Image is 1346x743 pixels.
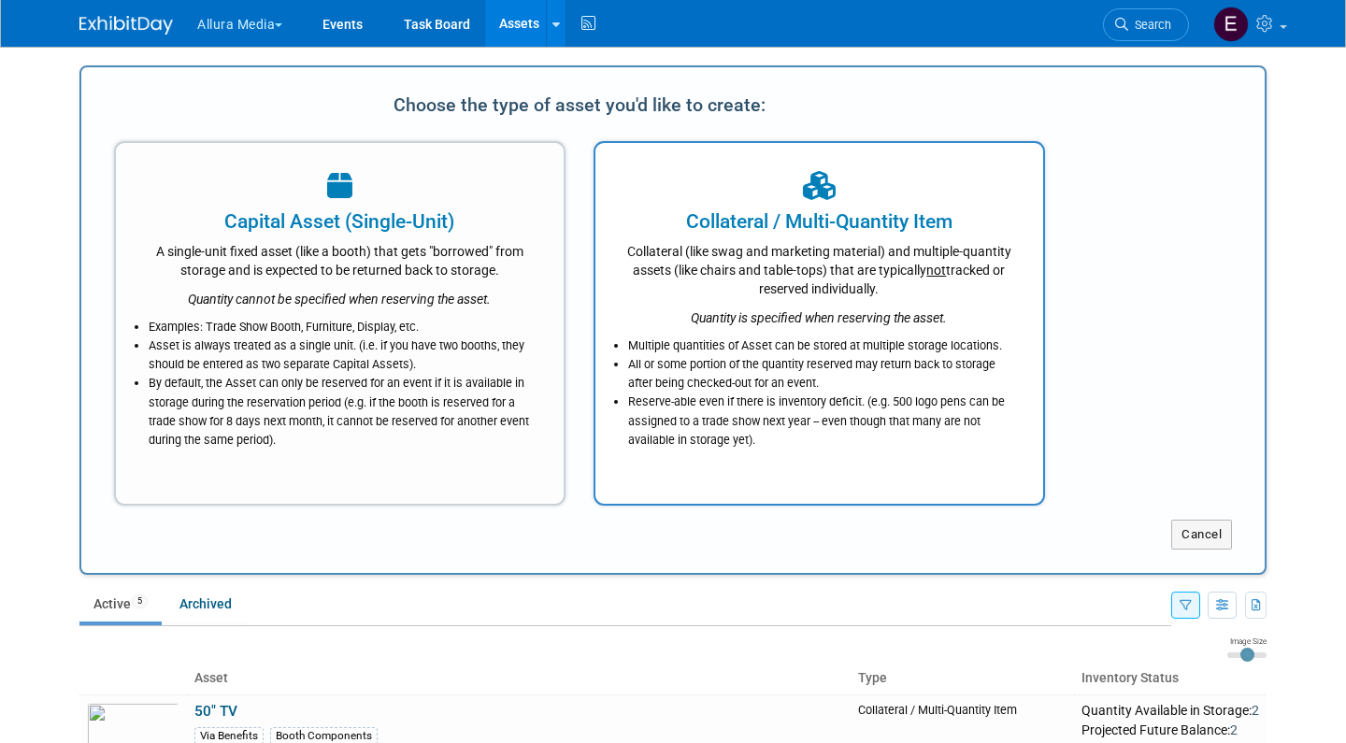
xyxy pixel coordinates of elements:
th: Type [851,663,1074,694]
span: 2 [1252,703,1259,718]
i: Quantity is specified when reserving the asset. [691,310,947,325]
th: Asset [187,663,851,694]
i: Quantity cannot be specified when reserving the asset. [188,292,491,307]
li: All or some portion of the quantity reserved may return back to storage after being checked-out f... [628,355,1020,393]
img: Eric Thompson [1213,7,1249,42]
li: Reserve-able even if there is inventory deficit. (e.g. 500 logo pens can be assigned to a trade s... [628,393,1020,449]
li: Examples: Trade Show Booth, Furniture, Display, etc. [149,318,540,336]
a: Search [1103,8,1189,41]
div: Capital Asset (Single-Unit) [139,207,540,236]
li: By default, the Asset can only be reserved for an event if it is available in storage during the ... [149,374,540,450]
div: Choose the type of asset you'd like to create: [114,87,1045,122]
a: Active5 [79,586,162,622]
div: Projected Future Balance: [1081,719,1259,739]
div: Collateral / Multi-Quantity Item [619,207,1020,236]
span: not [926,263,946,278]
img: ExhibitDay [79,16,173,35]
div: A single-unit fixed asset (like a booth) that gets "borrowed" from storage and is expected to be ... [139,236,540,279]
span: 5 [132,594,148,608]
span: Search [1128,18,1171,32]
li: Asset is always treated as a single unit. (i.e. if you have two booths, they should be entered as... [149,336,540,374]
span: 2 [1230,722,1238,737]
a: 50" TV [194,703,237,720]
li: Multiple quantities of Asset can be stored at multiple storage locations. [628,336,1020,355]
div: Quantity Available in Storage: [1081,703,1259,720]
a: Archived [165,586,246,622]
div: Collateral (like swag and marketing material) and multiple-quantity assets (like chairs and table... [619,236,1020,298]
div: Image Size [1227,636,1267,647]
button: Cancel [1171,520,1232,550]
